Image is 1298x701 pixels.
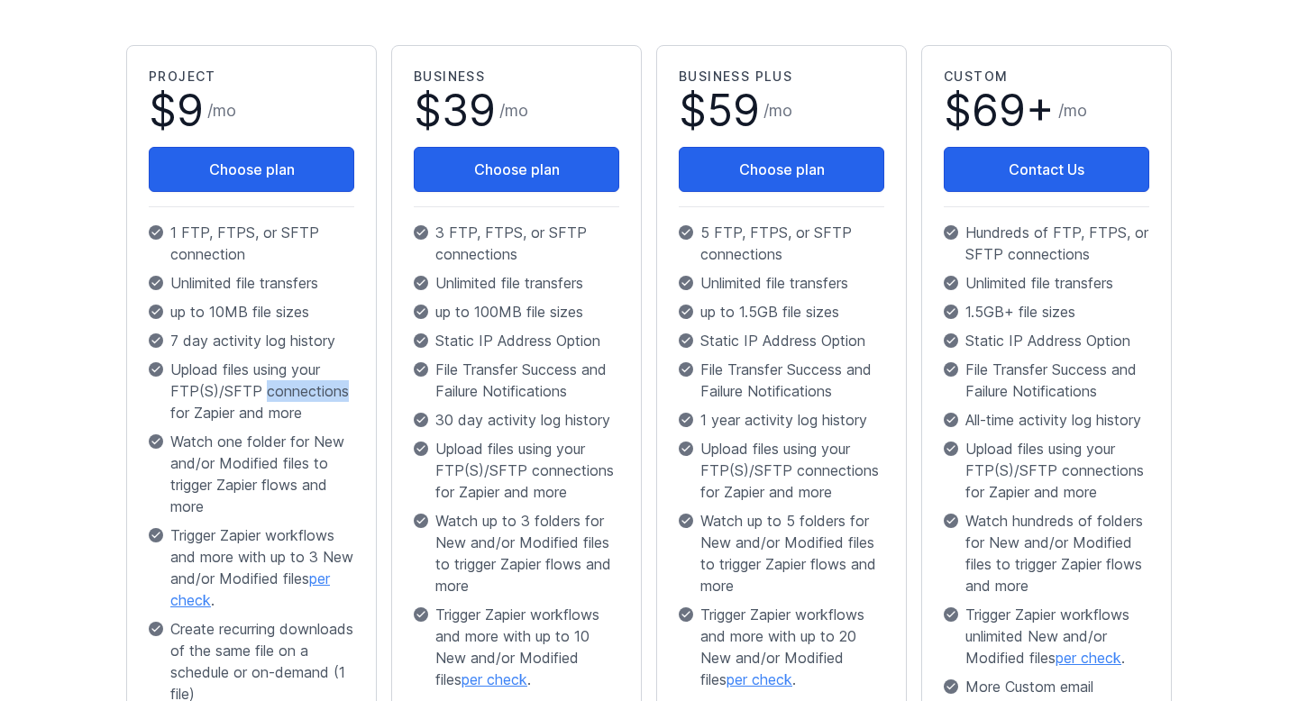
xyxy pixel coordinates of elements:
span: mo [1064,101,1087,120]
span: mo [505,101,528,120]
p: Static IP Address Option [679,330,884,351]
span: / [1058,98,1087,123]
a: Contact Us [944,147,1149,192]
p: Unlimited file transfers [149,272,354,294]
span: $ [679,89,760,132]
span: mo [213,101,236,120]
span: $ [944,89,1055,132]
p: Static IP Address Option [414,330,619,351]
span: / [499,98,528,123]
h2: Business [414,68,619,86]
span: Trigger Zapier workflows and more with up to 3 New and/or Modified files . [170,524,354,611]
span: 59 [707,84,760,137]
span: 9 [177,84,204,137]
p: File Transfer Success and Failure Notifications [414,359,619,402]
a: per check [170,569,330,609]
span: / [763,98,792,123]
p: 1.5GB+ file sizes [944,301,1149,323]
p: 5 FTP, FTPS, or SFTP connections [679,222,884,265]
p: All-time activity log history [944,409,1149,431]
p: up to 1.5GB file sizes [679,301,884,323]
span: $ [414,89,496,132]
button: Choose plan [414,147,619,192]
p: Upload files using your FTP(S)/SFTP connections for Zapier and more [149,359,354,423]
p: Unlimited file transfers [944,272,1149,294]
span: $ [149,89,204,132]
p: Hundreds of FTP, FTPS, or SFTP connections [944,222,1149,265]
p: Watch up to 5 folders for New and/or Modified files to trigger Zapier flows and more [679,510,884,596]
span: / [207,98,236,123]
span: Trigger Zapier workflows and more with up to 10 New and/or Modified files . [435,604,619,690]
p: Upload files using your FTP(S)/SFTP connections for Zapier and more [414,438,619,503]
p: 30 day activity log history [414,409,619,431]
p: File Transfer Success and Failure Notifications [944,359,1149,402]
button: Choose plan [679,147,884,192]
p: Watch one folder for New and/or Modified files to trigger Zapier flows and more [149,431,354,517]
span: 39 [442,84,496,137]
span: mo [769,101,792,120]
p: File Transfer Success and Failure Notifications [679,359,884,402]
h2: Project [149,68,354,86]
span: 69+ [972,84,1055,137]
a: per check [727,670,792,688]
p: 3 FTP, FTPS, or SFTP connections [414,222,619,265]
h2: Custom [944,68,1149,86]
p: up to 10MB file sizes [149,301,354,323]
p: 7 day activity log history [149,330,354,351]
a: per check [462,670,527,688]
p: 1 year activity log history [679,409,884,431]
p: Upload files using your FTP(S)/SFTP connections for Zapier and more [679,438,884,503]
p: Watch hundreds of folders for New and/or Modified files to trigger Zapier flows and more [944,510,1149,596]
p: Unlimited file transfers [414,272,619,294]
p: 1 FTP, FTPS, or SFTP connection [149,222,354,265]
button: Choose plan [149,147,354,192]
a: per check [1056,649,1121,667]
span: Trigger Zapier workflows and more with up to 20 New and/or Modified files . [700,604,884,690]
p: Watch up to 3 folders for New and/or Modified files to trigger Zapier flows and more [414,510,619,596]
p: Unlimited file transfers [679,272,884,294]
span: Trigger Zapier workflows unlimited New and/or Modified files . [965,604,1149,669]
h2: Business Plus [679,68,884,86]
p: Static IP Address Option [944,330,1149,351]
p: Upload files using your FTP(S)/SFTP connections for Zapier and more [944,438,1149,503]
p: up to 100MB file sizes [414,301,619,323]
